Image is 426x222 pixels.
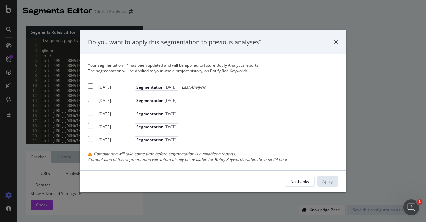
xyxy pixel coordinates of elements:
span: [DATE] [164,85,177,90]
span: " " [125,62,128,68]
span: Segmentation [135,97,178,104]
span: [DATE] [164,137,177,143]
div: Apply [322,179,333,184]
span: [DATE] [164,98,177,103]
span: 1 [417,199,422,205]
div: [DATE] [98,111,133,117]
div: Do you want to apply this segmentation to previous analyses? [88,38,262,47]
span: [DATE] [164,124,177,130]
div: The segmentation will be applied to your whole project history, on Botify RealKeywords. [88,68,338,74]
div: No thanks [290,179,309,184]
div: Your segmentation has been updated and will be applied to future Botify Analytics reports. [88,62,338,74]
div: [DATE] [98,98,133,103]
iframe: Intercom live chat [403,199,419,215]
div: Computation of this segmentation will automatically be available for Botify Keywords within the n... [88,157,338,162]
span: Computation will take some time before segmentation is available on reports. [94,151,236,157]
span: Segmentation [135,84,178,91]
span: [DATE] [164,111,177,117]
div: times [334,38,338,47]
span: Last Analysis [182,85,206,90]
div: [DATE] [98,137,133,143]
div: modal [80,30,346,192]
div: [DATE] [98,85,133,90]
div: [DATE] [98,124,133,130]
span: Segmentation [135,136,178,143]
span: Segmentation [135,110,178,117]
button: No thanks [285,176,315,187]
span: Segmentation [135,123,178,130]
button: Apply [317,176,338,187]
